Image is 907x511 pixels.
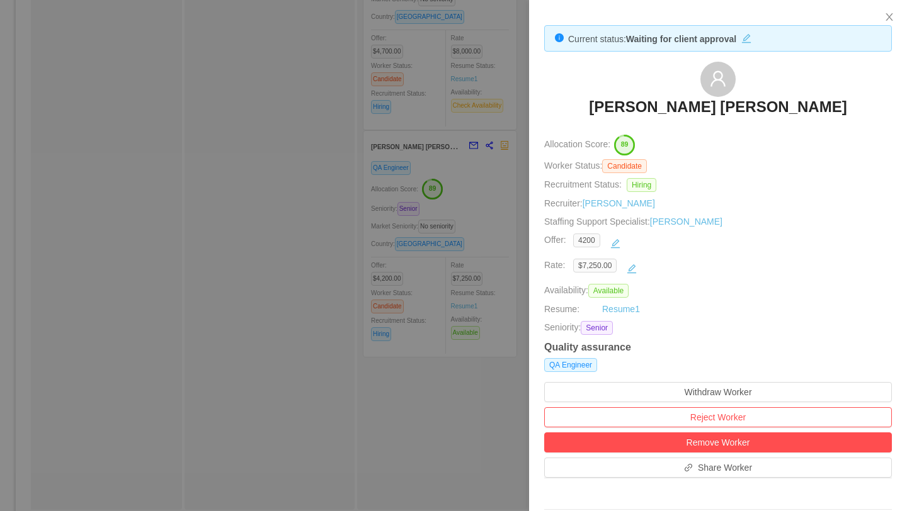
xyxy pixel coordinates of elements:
span: 4200 [573,233,600,247]
button: icon: edit [605,233,625,254]
a: [PERSON_NAME] [650,216,722,227]
span: QA Engineer [544,358,597,372]
text: 89 [621,141,629,149]
span: Availability: [544,285,634,295]
span: Hiring [627,178,656,192]
button: icon: edit [622,259,642,279]
span: Current status: [568,34,626,44]
h3: [PERSON_NAME] [PERSON_NAME] [589,97,847,117]
button: Reject Worker [544,407,892,427]
button: Withdraw Worker [544,382,892,402]
button: 89 [610,134,636,154]
span: Allocation Score: [544,140,610,150]
span: $7,250.00 [573,259,617,272]
span: Resume: [544,304,579,314]
span: Recruitment Status: [544,179,622,189]
button: Remove Worker [544,432,892,452]
a: Resume1 [602,303,640,316]
i: icon: user [709,70,727,87]
span: Available [588,284,629,298]
strong: Quality assurance [544,342,631,352]
span: Recruiter: [544,198,655,208]
span: Seniority: [544,321,581,335]
i: icon: close [884,12,894,22]
a: [PERSON_NAME] [583,198,655,208]
i: icon: info-circle [555,33,564,42]
span: Candidate [602,159,647,173]
button: icon: linkShare Worker [544,458,892,478]
strong: Waiting for client approval [626,34,736,44]
button: icon: edit [736,31,756,43]
span: Staffing Support Specialist: [544,216,722,227]
span: Worker Status: [544,160,602,171]
a: [PERSON_NAME] [PERSON_NAME] [589,97,847,125]
span: Senior [581,321,613,335]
